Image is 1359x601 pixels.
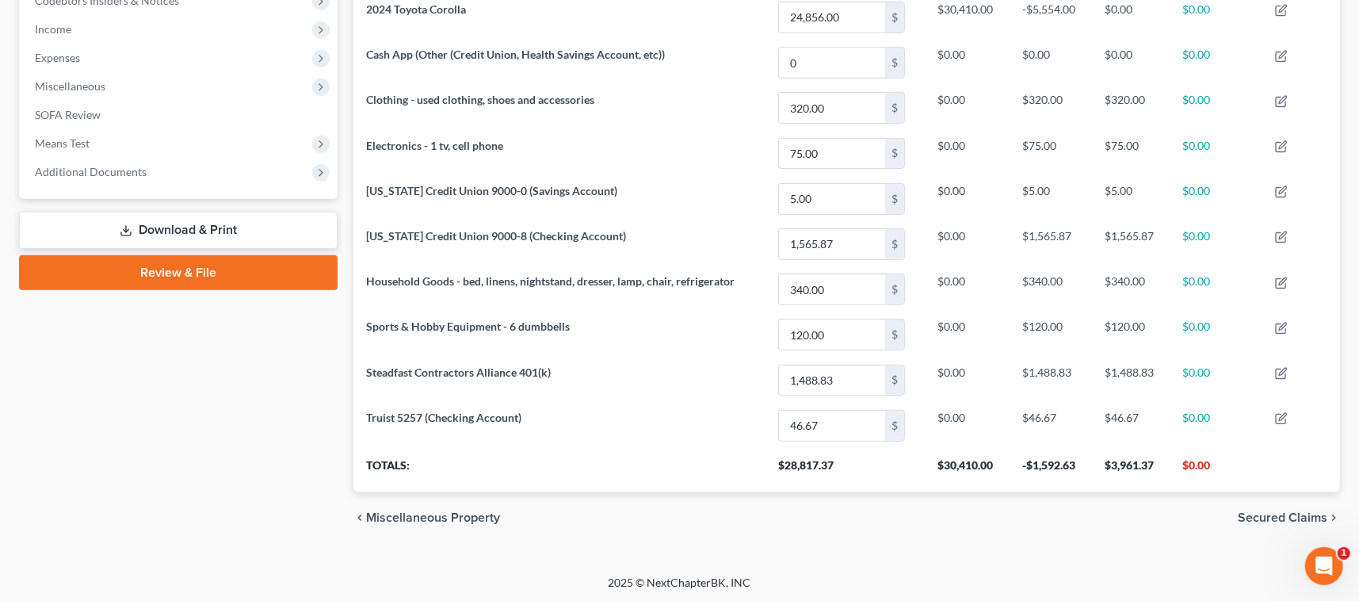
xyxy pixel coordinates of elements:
td: $0.00 [1170,403,1262,448]
td: $75.00 [1010,131,1092,176]
td: $1,565.87 [1010,221,1092,266]
div: $ [885,184,904,214]
span: Electronics - 1 tv, cell phone [366,139,503,152]
span: Expenses [35,51,80,64]
span: Additional Documents [35,165,147,178]
span: Clothing - used clothing, shoes and accessories [366,93,594,106]
td: $0.00 [925,266,1010,312]
td: $5.00 [1092,176,1170,221]
td: $0.00 [1170,358,1262,403]
div: $ [885,411,904,441]
td: $0.00 [1010,40,1092,86]
th: $30,410.00 [925,448,1010,492]
span: SOFA Review [35,108,101,121]
td: $120.00 [1092,312,1170,358]
span: Secured Claims [1238,511,1327,524]
input: 0.00 [779,274,885,304]
th: $0.00 [1170,448,1262,492]
input: 0.00 [779,2,885,33]
td: $75.00 [1092,131,1170,176]
div: $ [885,48,904,78]
span: Miscellaneous [35,79,105,93]
td: $0.00 [1170,131,1262,176]
td: $1,488.83 [1010,358,1092,403]
input: 0.00 [779,93,885,123]
div: $ [885,93,904,123]
td: $0.00 [925,358,1010,403]
input: 0.00 [779,139,885,169]
td: $320.00 [1092,86,1170,131]
div: $ [885,366,904,396]
td: $0.00 [925,131,1010,176]
th: $3,961.37 [1092,448,1170,492]
td: $0.00 [1092,40,1170,86]
td: $46.67 [1010,403,1092,448]
span: 2024 Toyota Corolla [366,2,466,16]
input: 0.00 [779,229,885,259]
button: chevron_left Miscellaneous Property [353,511,500,524]
td: $120.00 [1010,312,1092,358]
span: Steadfast Contractors Alliance 401(k) [366,366,551,379]
i: chevron_left [353,511,366,524]
span: Income [35,22,71,36]
a: Download & Print [19,212,338,249]
td: $5.00 [1010,176,1092,221]
td: $0.00 [1170,312,1262,358]
input: 0.00 [779,184,885,214]
td: $320.00 [1010,86,1092,131]
span: [US_STATE] Credit Union 9000-0 (Savings Account) [366,184,617,197]
input: 0.00 [779,411,885,441]
iframe: Intercom live chat [1305,547,1343,585]
span: Household Goods - bed, linens, nightstand, dresser, lamp, chair, refrigerator [366,274,735,288]
td: $0.00 [1170,266,1262,312]
span: [US_STATE] Credit Union 9000-8 (Checking Account) [366,229,626,243]
td: $0.00 [1170,176,1262,221]
th: $28,817.37 [765,448,925,492]
td: $0.00 [925,86,1010,131]
td: $0.00 [925,221,1010,266]
div: $ [885,2,904,33]
td: $0.00 [1170,221,1262,266]
td: $0.00 [925,40,1010,86]
td: $0.00 [925,176,1010,221]
div: $ [885,274,904,304]
span: Cash App (Other (Credit Union, Health Savings Account, etc)) [366,48,665,61]
td: $46.67 [1092,403,1170,448]
span: Means Test [35,136,90,150]
td: $0.00 [1170,40,1262,86]
span: 1 [1338,547,1350,560]
td: $0.00 [925,312,1010,358]
span: Truist 5257 (Checking Account) [366,411,521,424]
i: chevron_right [1327,511,1340,524]
td: $0.00 [1170,86,1262,131]
td: $340.00 [1010,266,1092,312]
td: $340.00 [1092,266,1170,312]
td: $0.00 [925,403,1010,448]
th: -$1,592.63 [1010,448,1092,492]
input: 0.00 [779,320,885,350]
a: SOFA Review [22,101,338,129]
input: 0.00 [779,366,885,396]
td: $1,488.83 [1092,358,1170,403]
button: Secured Claims chevron_right [1238,511,1340,524]
div: $ [885,139,904,169]
span: Sports & Hobby Equipment - 6 dumbbells [366,320,570,333]
a: Review & File [19,255,338,290]
div: $ [885,229,904,259]
th: Totals: [353,448,766,492]
span: Miscellaneous Property [366,511,500,524]
td: $1,565.87 [1092,221,1170,266]
input: 0.00 [779,48,885,78]
div: $ [885,320,904,350]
